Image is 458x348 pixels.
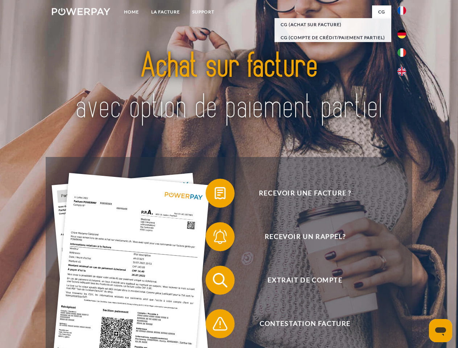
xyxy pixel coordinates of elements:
[429,319,452,342] iframe: Bouton de lancement de la fenêtre de messagerie
[52,8,110,15] img: logo-powerpay-white.svg
[397,6,406,15] img: fr
[397,30,406,38] img: de
[206,222,394,251] button: Recevoir un rappel?
[397,67,406,76] img: en
[211,228,229,246] img: qb_bell.svg
[206,266,394,295] button: Extrait de compte
[216,222,394,251] span: Recevoir un rappel?
[275,18,391,31] a: CG (achat sur facture)
[216,266,394,295] span: Extrait de compte
[186,5,220,18] a: Support
[206,179,394,208] button: Recevoir une facture ?
[206,309,394,338] button: Contestation Facture
[216,309,394,338] span: Contestation Facture
[69,35,389,139] img: title-powerpay_fr.svg
[145,5,186,18] a: LA FACTURE
[372,5,391,18] a: CG
[275,31,391,44] a: CG (Compte de crédit/paiement partiel)
[211,271,229,289] img: qb_search.svg
[211,315,229,333] img: qb_warning.svg
[211,184,229,202] img: qb_bill.svg
[118,5,145,18] a: Home
[216,179,394,208] span: Recevoir une facture ?
[397,48,406,57] img: it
